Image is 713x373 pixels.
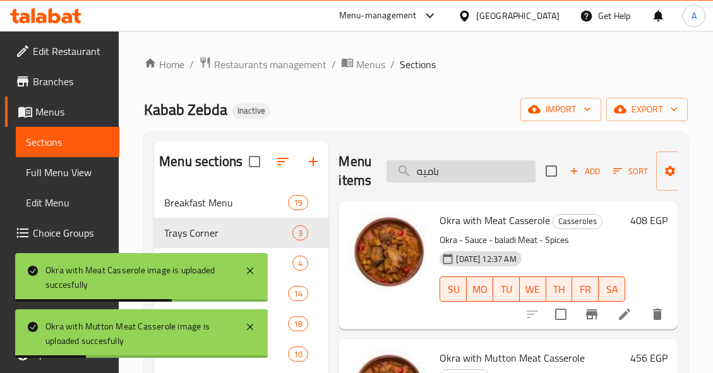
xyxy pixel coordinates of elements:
span: Trays Corner [164,225,292,240]
li: / [332,57,336,72]
span: 18 [289,318,308,330]
span: Branches [33,74,109,89]
span: 14 [289,288,308,300]
span: Add [568,164,602,179]
span: SA [604,280,620,299]
a: Home [144,57,184,72]
input: search [386,160,536,182]
span: Menus [35,104,109,119]
span: 4 [293,258,308,269]
div: Okra with Mutton Meat Casserole image is uploaded succesfully [45,319,232,348]
h6: 408 EGP [630,211,668,229]
span: 10 [289,348,308,360]
span: A [692,9,697,23]
button: Add [565,162,605,181]
a: Choice Groups [5,218,119,248]
button: Add section [298,146,328,177]
span: import [530,102,591,117]
div: Soup4 [154,248,328,278]
nav: breadcrumb [144,56,688,73]
button: Branch-specific-item [577,299,607,329]
button: delete [642,299,673,329]
a: Branches [5,66,119,97]
li: / [390,57,395,72]
div: Menu-management [339,8,417,23]
a: Upsell [5,339,119,369]
span: Edit Restaurant [33,44,109,59]
span: FR [577,280,594,299]
div: Inactive [232,104,270,119]
a: Sections [16,127,119,157]
span: Sort sections [268,146,298,177]
span: Menus [356,57,385,72]
button: SA [599,276,625,302]
span: Okra with Mutton Meat Casserole [440,348,585,367]
span: Add item [565,162,605,181]
span: Full Menu View [26,165,109,180]
button: TU [493,276,520,302]
span: Restaurants management [214,57,327,72]
img: Okra with Meat Casserole [349,211,429,292]
a: Edit Restaurant [5,36,119,66]
span: Sort [613,164,648,179]
div: Breakfast Menu19 [154,187,328,218]
button: Sort [610,162,651,181]
div: Mix Grill18 [154,309,328,339]
span: 19 [289,197,308,209]
button: TH [546,276,573,302]
div: items [292,225,308,240]
span: SU [445,280,462,299]
button: import [520,98,601,121]
span: Sections [400,57,436,72]
button: SU [440,276,467,302]
span: WE [525,280,541,299]
span: Choice Groups [33,225,109,240]
p: Okra - Sauce - baladi Meat - Spices [440,232,625,248]
a: Menus [341,56,385,73]
h6: 456 EGP [630,349,668,367]
a: Menus [5,97,119,127]
div: items [288,195,308,210]
span: Breakfast Menu [164,195,288,210]
a: Menu disclaimer [5,309,119,339]
span: Casseroles [553,214,602,228]
div: items [288,286,308,301]
span: TU [498,280,515,299]
div: items [292,256,308,271]
div: Trays Corner3 [154,218,328,248]
div: items [288,316,308,331]
span: Edit Menu [26,195,109,210]
span: Kabab Zebda [144,95,227,124]
div: items [288,346,308,362]
a: Coupons [5,248,119,278]
a: Full Menu View [16,157,119,187]
button: MO [467,276,493,302]
span: Inactive [232,105,270,116]
span: MO [472,280,488,299]
li: / [189,57,194,72]
a: Promotions [5,278,119,309]
a: Restaurants management [199,56,327,73]
button: WE [520,276,546,302]
span: Select all sections [241,148,268,175]
button: export [606,98,688,121]
div: [GEOGRAPHIC_DATA] [476,9,560,23]
button: FR [572,276,599,302]
span: export [616,102,678,117]
span: 3 [293,227,308,239]
a: Edit Menu [16,187,119,218]
span: Select to update [548,301,574,328]
h2: Menu sections [159,152,243,171]
div: Okra with Meat Casserole image is uploaded succesfully [45,263,232,292]
span: Upsell [33,346,109,362]
h2: Menu items [339,152,371,190]
span: [DATE] 12:37 AM [451,253,521,265]
span: Okra with Meat Casserole [440,211,550,230]
span: TH [551,280,568,299]
span: Sections [26,134,109,150]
